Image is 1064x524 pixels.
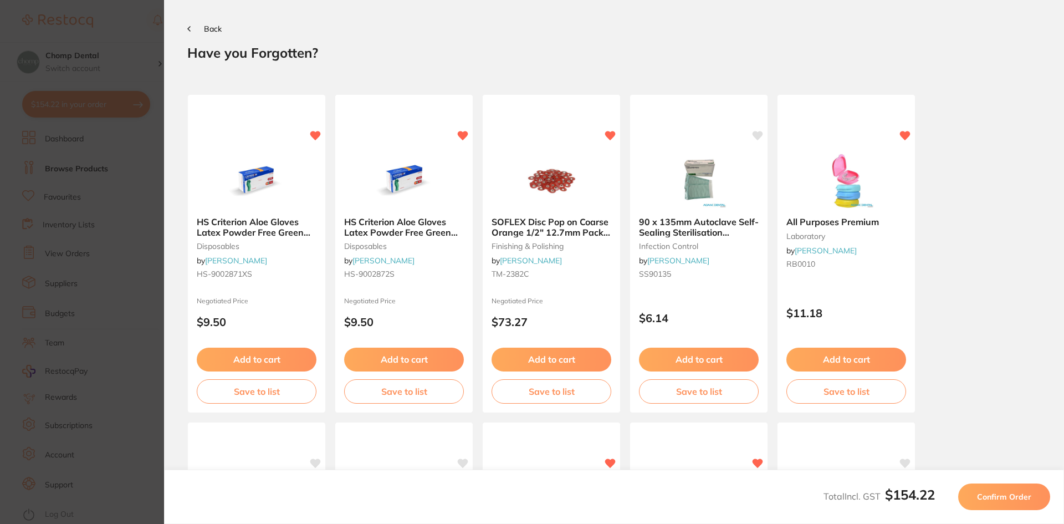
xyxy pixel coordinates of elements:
[639,348,759,371] button: Add to cart
[197,316,316,328] p: $9.50
[344,269,464,278] small: HS-9002872S
[639,379,759,404] button: Save to list
[187,24,222,33] button: Back
[958,484,1050,510] button: Confirm Order
[205,256,267,266] a: [PERSON_NAME]
[639,269,759,278] small: SS90135
[492,297,611,305] small: Negotiated Price
[515,152,587,208] img: SOFLEX Disc Pop on Coarse Orange 1/2" 12.7mm Pack of 85
[492,379,611,404] button: Save to list
[647,256,709,266] a: [PERSON_NAME]
[344,297,464,305] small: Negotiated Price
[786,246,857,256] span: by
[885,486,935,503] b: $154.22
[795,246,857,256] a: [PERSON_NAME]
[492,348,611,371] button: Add to cart
[187,44,1041,61] h2: Have you Forgotten?
[663,152,735,208] img: 90 x 135mm Autoclave Self-Sealing Sterilisation Pouches 200/pk
[197,256,267,266] span: by
[221,152,293,208] img: HS Criterion Aloe Gloves Latex Powder Free Green XSmall x 100
[810,152,882,208] img: All Purposes Premium
[197,269,316,278] small: HS-9002871XS
[639,242,759,251] small: infection control
[197,297,316,305] small: Negotiated Price
[197,348,316,371] button: Add to cart
[352,256,415,266] a: [PERSON_NAME]
[786,348,906,371] button: Add to cart
[823,491,935,502] span: Total Incl. GST
[344,242,464,251] small: disposables
[344,348,464,371] button: Add to cart
[492,217,611,237] b: SOFLEX Disc Pop on Coarse Orange 1/2" 12.7mm Pack of 85
[344,379,464,404] button: Save to list
[786,379,906,404] button: Save to list
[639,312,759,324] p: $6.14
[197,379,316,404] button: Save to list
[344,217,464,237] b: HS Criterion Aloe Gloves Latex Powder Free Green Small x 100
[344,316,464,328] p: $9.50
[977,492,1031,502] span: Confirm Order
[197,217,316,237] b: HS Criterion Aloe Gloves Latex Powder Free Green XSmall x 100
[492,256,562,266] span: by
[500,256,562,266] a: [PERSON_NAME]
[492,316,611,328] p: $73.27
[368,152,440,208] img: HS Criterion Aloe Gloves Latex Powder Free Green Small x 100
[639,256,709,266] span: by
[786,217,906,227] b: All Purposes Premium
[197,242,316,251] small: disposables
[344,256,415,266] span: by
[786,232,906,241] small: laboratory
[639,217,759,237] b: 90 x 135mm Autoclave Self-Sealing Sterilisation Pouches 200/pk
[492,269,611,278] small: TM-2382C
[786,260,906,268] small: RB0010
[786,307,906,319] p: $11.18
[492,242,611,251] small: finishing & polishing
[204,24,222,34] span: Back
